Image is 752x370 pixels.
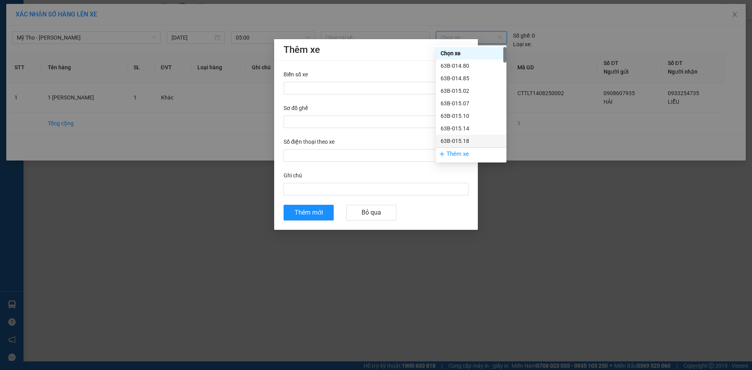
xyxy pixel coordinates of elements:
div: 63B-015.02 [441,87,502,95]
div: [PERSON_NAME] [4,56,174,77]
label: Ghi chú [284,171,302,180]
div: Thêm xe [284,45,468,54]
label: Biển số xe [284,70,308,79]
div: Chọn xe [436,47,506,60]
label: Số điện thoại theo xe [284,137,334,146]
button: Thêm mới [284,205,334,220]
div: 63B-015.10 [436,110,506,122]
div: 63B-015.14 [441,124,502,133]
div: 63B-015.18 [441,137,502,145]
div: 63B-014.80 [436,60,506,72]
div: 63B-014.80 [441,61,502,70]
span: plus [439,151,445,157]
div: Thêm xe [436,147,506,161]
span: Thêm mới [295,208,323,217]
div: 63B-015.02 [436,85,506,97]
input: Ghi chú [284,183,468,195]
div: 63B-014.85 [441,74,502,83]
span: Bỏ qua [362,208,381,217]
div: 63B-015.10 [441,112,502,120]
label: Sơ đồ ghế [284,104,308,112]
div: 63B-015.07 [441,99,502,108]
text: CTTLT1408250002 [36,37,143,51]
input: Số điện thoại theo xe [284,149,468,162]
div: 63B-014.85 [436,72,506,85]
div: 63B-015.18 [436,135,506,147]
button: Close [456,39,478,61]
input: Biển số xe [284,82,468,94]
button: Bỏ qua [346,205,396,220]
div: Chọn xe [441,49,502,58]
div: 63B-015.07 [436,97,506,110]
div: 63B-015.14 [436,122,506,135]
